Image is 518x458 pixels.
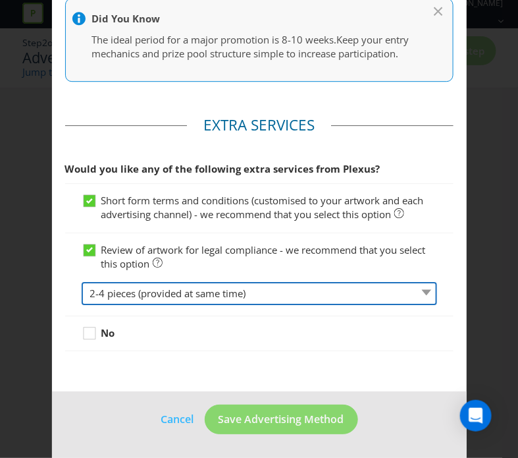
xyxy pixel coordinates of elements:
span: Review of artwork for legal compliance - we recommend that you select this option [101,243,426,270]
strong: No [101,326,115,339]
div: Open Intercom Messenger [460,400,492,432]
span: Save Advertising Method [219,412,344,426]
span: Keep your entry mechanics and prize pool structure simple to increase participation. [92,33,409,60]
a: Cancel [161,411,195,428]
span: The ideal period for a major promotion is 8-10 weeks. [92,33,337,46]
button: Save Advertising Method [205,405,358,434]
span: Short form terms and conditions (customised to your artwork and each advertising channel) - we re... [101,194,424,221]
span: Would you like any of the following extra services from Plexus? [65,162,380,175]
legend: Extra Services [187,115,331,136]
